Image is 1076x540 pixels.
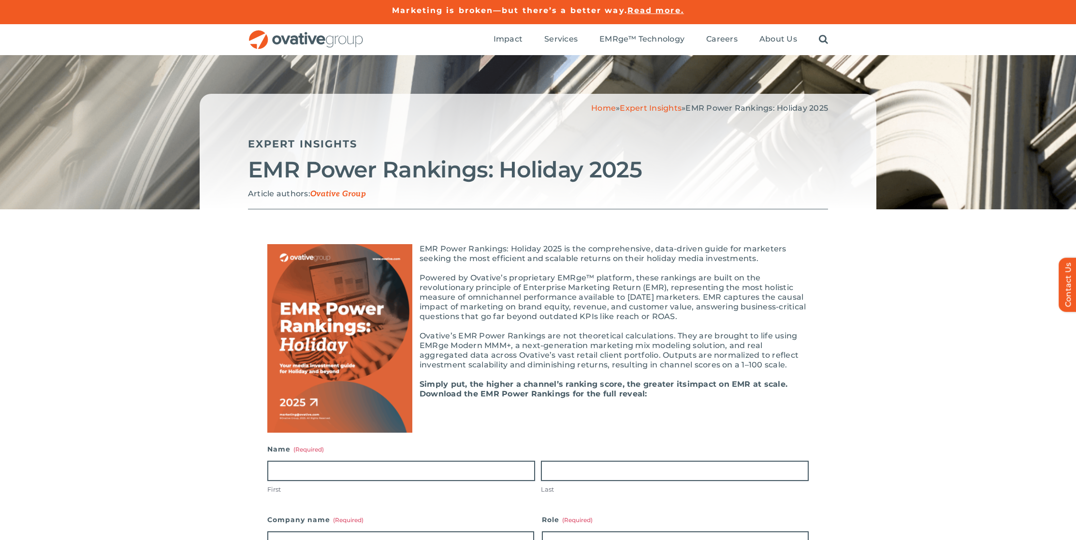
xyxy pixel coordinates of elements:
span: (Required) [293,446,324,453]
label: Role [542,513,809,526]
a: OG_Full_horizontal_RGB [248,29,364,38]
nav: Menu [494,24,828,55]
a: Impact [494,34,523,45]
span: EMRge™ Technology [599,34,684,44]
span: Services [544,34,578,44]
span: (Required) [333,516,364,524]
label: Last [541,485,809,494]
span: Impact [494,34,523,44]
label: Company name [267,513,534,526]
b: impact on EMR at scale. Download the EMR Power Rankings for the full reveal: [420,379,787,398]
span: About Us [759,34,797,44]
h2: EMR Power Rankings: Holiday 2025 [248,158,828,182]
a: Services [544,34,578,45]
p: Article authors: [248,189,828,199]
span: Careers [706,34,738,44]
span: Ovative Group [310,190,366,199]
a: Read more. [627,6,684,15]
p: Powered by Ovative’s proprietary EMRge™ platform, these rankings are built on the revolutionary p... [267,273,809,321]
a: Marketing is broken—but there’s a better way. [392,6,627,15]
span: EMR Power Rankings: Holiday 2025 [685,103,828,113]
a: Expert Insights [248,138,358,150]
a: About Us [759,34,797,45]
a: Careers [706,34,738,45]
p: Ovative’s EMR Power Rankings are not theoretical calculations. They are brought to life using EMR... [267,331,809,370]
a: Expert Insights [620,103,682,113]
label: First [267,485,535,494]
span: (Required) [562,516,593,524]
a: Search [819,34,828,45]
p: EMR Power Rankings: Holiday 2025 is the comprehensive, data-driven guide for marketers seeking th... [267,244,809,263]
legend: Name [267,442,324,456]
b: Simply put, the higher a channel’s ranking score, the greater its [420,379,687,389]
a: Home [591,103,616,113]
span: » » [591,103,828,113]
a: EMRge™ Technology [599,34,684,45]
